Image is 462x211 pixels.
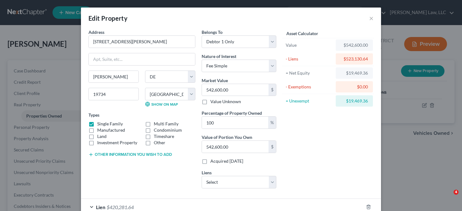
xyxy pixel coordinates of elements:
[107,204,134,210] span: $420,281.64
[210,98,241,105] label: Value Unknown
[341,56,368,62] div: $523,130.64
[341,70,368,76] div: $19,469.36
[341,42,368,48] div: $542,600.00
[286,56,333,62] div: - Liens
[88,29,104,35] span: Address
[154,127,182,133] label: Condominium
[88,14,128,23] div: Edit Property
[89,36,195,48] input: Enter address...
[202,77,228,84] label: Market Value
[154,121,178,127] label: Multi Family
[88,112,99,118] label: Types
[97,121,123,127] label: Single Family
[202,110,262,116] label: Percentage of Property Owned
[202,117,268,129] input: 0.00
[341,84,368,90] div: $0.00
[202,134,252,140] label: Value of Portion You Own
[454,190,459,195] span: 4
[202,29,223,35] span: Belongs To
[286,98,333,104] div: = Unexempt
[269,84,276,96] div: $
[97,133,107,140] label: Land
[88,88,139,100] input: Enter zip...
[202,84,269,96] input: 0.00
[369,14,374,22] button: ×
[286,70,333,76] div: = Net Equity
[210,158,243,164] label: Acquired [DATE]
[154,133,174,140] label: Timeshare
[202,141,269,153] input: 0.00
[97,127,125,133] label: Manufactured
[268,117,276,129] div: %
[269,141,276,153] div: $
[286,84,333,90] div: - Exemptions
[286,30,318,37] label: Asset Calculator
[202,53,236,60] label: Nature of Interest
[286,42,333,48] div: Value
[341,98,368,104] div: $19,469.36
[202,169,212,176] label: Liens
[88,152,172,157] button: Other information you wish to add
[97,140,137,146] label: Investment Property
[96,204,105,210] span: Lien
[154,140,165,146] label: Other
[441,190,456,205] iframe: Intercom live chat
[89,53,195,65] input: Apt, Suite, etc...
[89,71,138,83] input: Enter city...
[145,102,178,107] a: Show on Map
